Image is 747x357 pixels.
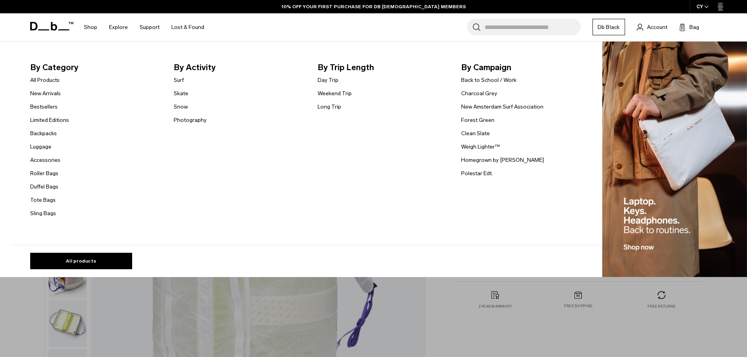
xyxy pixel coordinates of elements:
a: Weekend Trip [318,89,352,98]
a: Account [637,22,667,32]
a: Lost & Found [171,13,204,41]
span: By Campaign [461,61,593,74]
a: 10% OFF YOUR FIRST PURCHASE FOR DB [DEMOGRAPHIC_DATA] MEMBERS [282,3,466,10]
a: Sling Bags [30,209,56,217]
a: Back to School / Work [461,76,516,84]
span: Bag [689,23,699,31]
a: Roller Bags [30,169,58,178]
a: Clean Slate [461,129,490,138]
a: Homegrown by [PERSON_NAME] [461,156,544,164]
a: Skate [174,89,188,98]
a: All Products [30,76,60,84]
span: Account [647,23,667,31]
a: Tote Bags [30,196,56,204]
a: Photography [174,116,207,124]
span: By Category [30,61,162,74]
a: Weigh Lighter™ [461,143,500,151]
a: New Arrivals [30,89,61,98]
a: Forest Green [461,116,494,124]
span: By Activity [174,61,305,74]
a: Limited Editions [30,116,69,124]
a: Long Trip [318,103,341,111]
a: Db Black [593,19,625,35]
a: Polestar Edt. [461,169,493,178]
a: Bestsellers [30,103,58,111]
a: Duffel Bags [30,183,58,191]
a: Shop [84,13,97,41]
a: Support [140,13,160,41]
nav: Main Navigation [78,13,210,41]
a: Charcoal Grey [461,89,497,98]
span: By Trip Length [318,61,449,74]
a: Luggage [30,143,51,151]
a: Snow [174,103,188,111]
a: All products [30,253,132,269]
a: Surf [174,76,184,84]
button: Bag [679,22,699,32]
a: Accessories [30,156,60,164]
a: Day Trip [318,76,338,84]
a: New Amsterdam Surf Association [461,103,543,111]
a: Explore [109,13,128,41]
a: Backpacks [30,129,57,138]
